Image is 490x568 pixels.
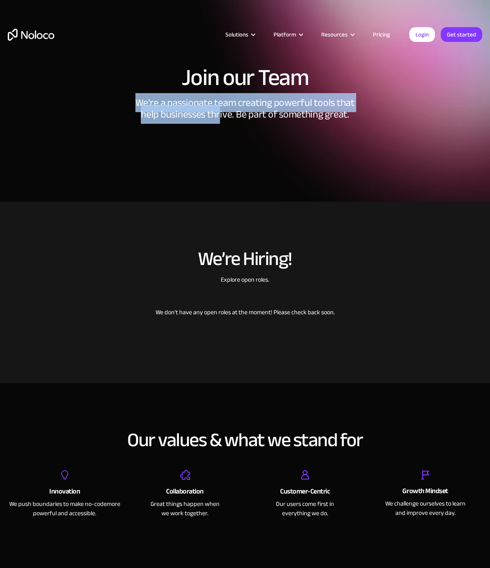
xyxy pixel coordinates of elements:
[8,429,482,450] h2: Our values & what we stand for
[8,66,482,89] h1: Join our Team
[225,29,248,40] div: Solutions
[276,499,334,518] div: Our users come first in everything we do.
[363,29,400,40] a: Pricing
[166,486,204,497] div: Collaboration
[409,27,435,42] a: Login
[8,29,54,41] a: home
[129,97,362,140] div: We're a passionate team creating powerful tools that help businesses thrive. Be part of something...
[321,29,348,40] div: Resources
[8,499,122,518] div: We push boundaries to make no-codemore powerful and accessible.
[385,499,466,518] div: We challenge ourselves to learn and improve every day.
[131,308,360,317] div: We don't have any open roles at the moment! Please check back soon.
[151,499,220,518] div: Great things happen when we work together.
[264,29,312,40] div: Platform
[280,486,330,497] div: Customer-Centric
[216,29,264,40] div: Solutions
[274,29,296,40] div: Platform
[127,248,364,269] h2: We’re Hiring!
[402,485,448,497] div: Growth Mindset
[441,27,482,42] a: Get started
[49,486,80,497] div: Innovation
[312,29,363,40] div: Resources
[127,275,364,304] div: Explore open roles.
